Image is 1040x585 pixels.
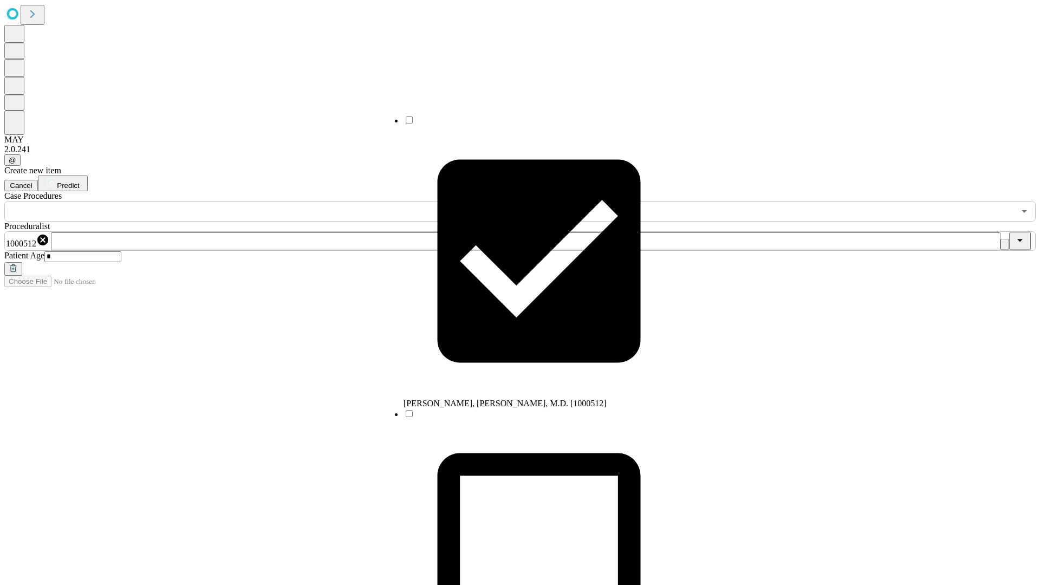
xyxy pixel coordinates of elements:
[9,156,16,164] span: @
[4,222,50,231] span: Proceduralist
[4,154,21,166] button: @
[404,399,607,408] span: [PERSON_NAME], [PERSON_NAME], M.D. [1000512]
[10,181,32,190] span: Cancel
[4,145,1036,154] div: 2.0.241
[6,233,49,249] div: 1000512
[4,135,1036,145] div: MAY
[1017,204,1032,219] button: Open
[57,181,79,190] span: Predict
[4,180,38,191] button: Cancel
[38,175,88,191] button: Predict
[1000,239,1009,250] button: Clear
[4,166,61,175] span: Create new item
[4,251,44,260] span: Patient Age
[1009,232,1031,250] button: Close
[6,239,36,248] span: 1000512
[4,191,62,200] span: Scheduled Procedure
